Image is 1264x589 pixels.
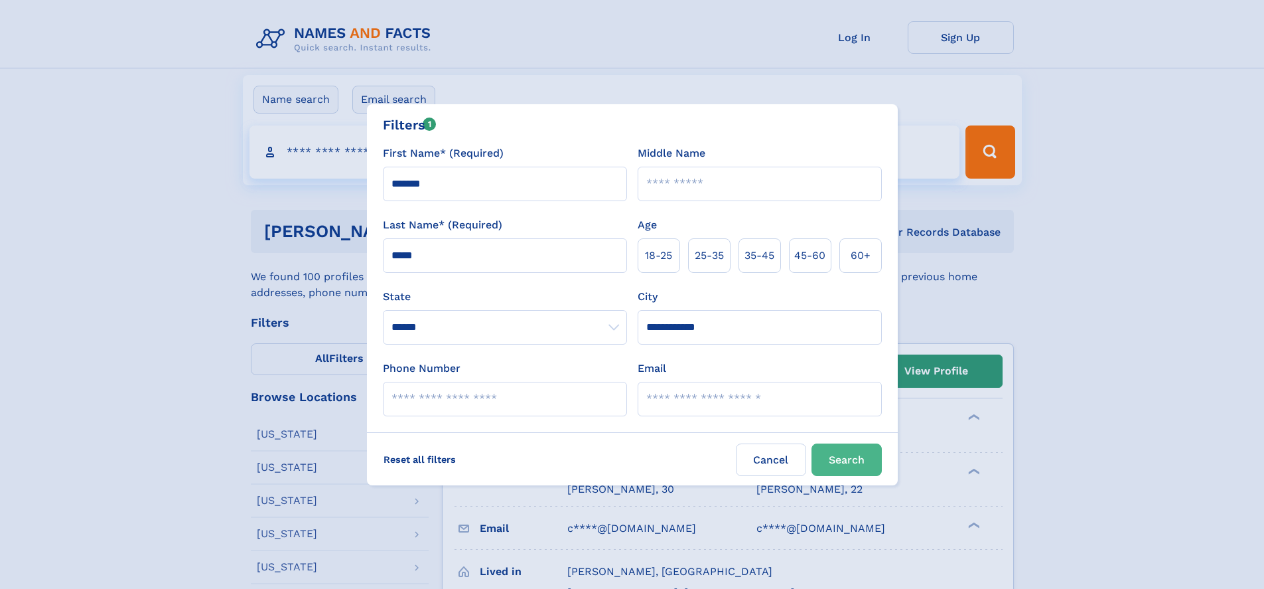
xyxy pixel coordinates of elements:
[638,361,666,377] label: Email
[383,145,504,161] label: First Name* (Required)
[794,248,825,264] span: 45‑60
[383,217,502,233] label: Last Name* (Required)
[851,248,871,264] span: 60+
[383,361,460,377] label: Phone Number
[645,248,672,264] span: 18‑25
[744,248,774,264] span: 35‑45
[736,444,806,476] label: Cancel
[383,115,437,135] div: Filters
[638,289,658,305] label: City
[638,145,705,161] label: Middle Name
[638,217,657,233] label: Age
[375,444,464,475] label: Reset all filters
[383,289,627,305] label: State
[811,444,882,476] button: Search
[695,248,724,264] span: 25‑35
